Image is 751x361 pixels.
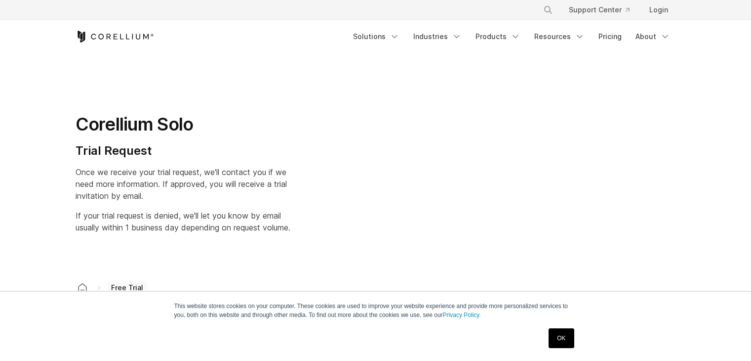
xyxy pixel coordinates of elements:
[443,312,481,318] a: Privacy Policy.
[74,281,91,295] a: Corellium home
[347,28,405,45] a: Solutions
[549,328,574,348] a: OK
[76,167,287,201] span: Once we receive your trial request, we'll contact you if we need more information. If approved, y...
[76,31,154,43] a: Corellium Home
[107,281,147,295] span: Free Trial
[641,1,676,19] a: Login
[561,1,637,19] a: Support Center
[76,143,290,158] h4: Trial Request
[470,28,526,45] a: Products
[539,1,557,19] button: Search
[531,1,676,19] div: Navigation Menu
[528,28,591,45] a: Resources
[174,302,577,319] p: This website stores cookies on your computer. These cookies are used to improve your website expe...
[76,211,290,232] span: If your trial request is denied, we'll let you know by email usually within 1 business day depend...
[76,113,290,135] h1: Corellium Solo
[593,28,628,45] a: Pricing
[407,28,468,45] a: Industries
[347,28,676,45] div: Navigation Menu
[630,28,676,45] a: About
